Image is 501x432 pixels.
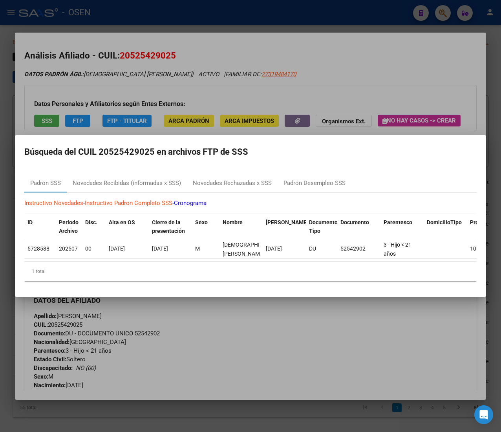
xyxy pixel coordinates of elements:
[309,244,334,253] div: DU
[109,219,135,225] span: Alta en OS
[193,179,272,188] div: Novedades Rechazadas x SSS
[424,214,467,240] datatable-header-cell: DomicilioTipo
[27,245,49,252] span: 5728588
[192,214,219,240] datatable-header-cell: Sexo
[195,245,200,252] span: M
[152,219,185,234] span: Cierre de la presentación
[470,245,493,252] span: 10 - Salta
[340,219,369,225] span: Documento
[82,214,106,240] datatable-header-cell: Disc.
[85,244,102,253] div: 00
[309,219,338,234] span: Documento Tipo
[266,245,282,252] span: [DATE]
[470,219,494,225] span: Provincia
[266,219,310,225] span: [PERSON_NAME].
[152,245,168,252] span: [DATE]
[27,219,33,225] span: ID
[195,219,208,225] span: Sexo
[24,200,83,207] a: Instructivo Novedades
[85,219,97,225] span: Disc.
[283,179,346,188] div: Padrón Desempleo SSS
[380,214,424,240] datatable-header-cell: Parentesco
[340,244,377,253] div: 52542902
[59,219,79,234] span: Período Archivo
[24,199,477,208] p: - -
[474,405,493,424] div: Open Intercom Messenger
[219,214,263,240] datatable-header-cell: Nombre
[174,200,207,207] a: Cronograma
[85,200,172,207] a: Instructivo Padron Completo SSS
[306,214,337,240] datatable-header-cell: Documento Tipo
[263,214,306,240] datatable-header-cell: Fecha Nac.
[109,245,125,252] span: [DATE]
[384,242,411,257] span: 3 - Hijo < 21 años
[59,245,78,252] span: 202507
[73,179,181,188] div: Novedades Recibidas (informadas x SSS)
[223,219,243,225] span: Nombre
[337,214,380,240] datatable-header-cell: Documento
[149,214,192,240] datatable-header-cell: Cierre de la presentación
[384,219,412,225] span: Parentesco
[427,219,462,225] span: DomicilioTipo
[223,242,280,257] span: EGUIAS FELIPE IGNACIO
[24,145,477,159] h2: Búsqueda del CUIL 20525429025 en archivos FTP de SSS
[30,179,61,188] div: Padrón SSS
[106,214,149,240] datatable-header-cell: Alta en OS
[56,214,82,240] datatable-header-cell: Período Archivo
[24,262,477,281] div: 1 total
[24,214,56,240] datatable-header-cell: ID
